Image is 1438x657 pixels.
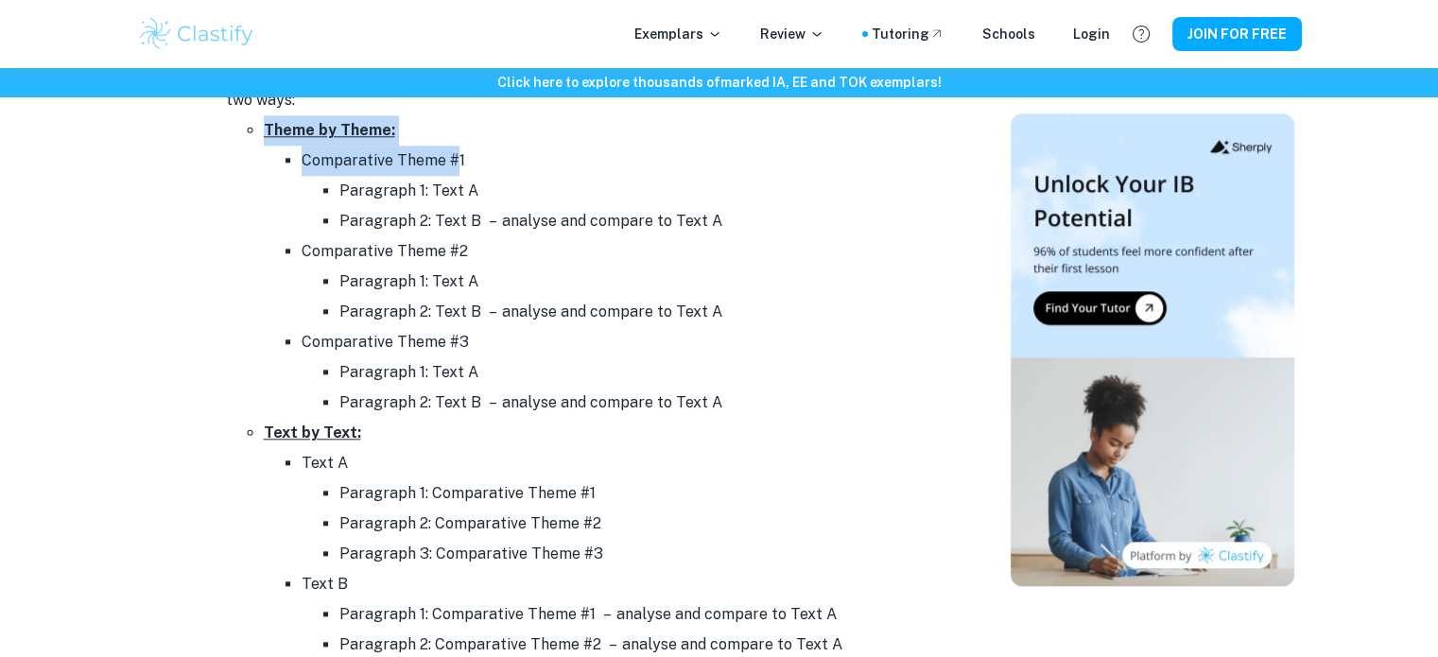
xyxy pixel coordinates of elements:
a: Login [1073,24,1110,44]
p: Review [760,24,824,44]
li: Paragraph 2: Comparative Theme #2 [339,509,944,539]
a: Schools [982,24,1035,44]
li: Paragraph 2: Text B – analyse and compare to Text A [339,388,944,418]
li: Paragraph 1: Text A [339,267,944,297]
img: Thumbnail [1011,113,1294,586]
li: Paragraph 2: Text B – analyse and compare to Text A [339,297,944,327]
li: Paragraph 1: Comparative Theme #1 – analyse and compare to Text A [339,599,944,630]
h6: Click here to explore thousands of marked IA, EE and TOK exemplars ! [4,72,1434,93]
li: Text A [302,448,944,569]
li: Comparative Theme #3 [302,327,944,418]
li: Comparative Theme #2 [302,236,944,327]
p: Exemplars [634,24,722,44]
a: Tutoring [872,24,944,44]
button: Help and Feedback [1125,18,1157,50]
li: Comparative Theme #1 [302,146,944,236]
u: Text by Text: [264,424,361,441]
u: Theme by Theme: [264,121,395,139]
li: Paragraph 1: Comparative Theme #1 [339,478,944,509]
li: Paragraph 1: Text A [339,357,944,388]
li: Paragraph 3: Comparative Theme #3 [339,539,944,569]
button: JOIN FOR FREE [1172,17,1302,51]
img: Clastify logo [137,15,257,53]
li: Paragraph 2: Text B – analyse and compare to Text A [339,206,944,236]
li: Paragraph 1: Text A [339,176,944,206]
